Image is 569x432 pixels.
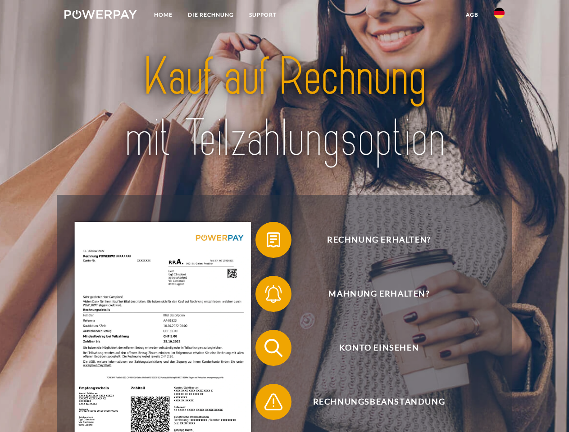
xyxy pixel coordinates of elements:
span: Konto einsehen [269,330,489,366]
img: qb_search.svg [262,337,285,359]
a: SUPPORT [241,7,284,23]
button: Mahnung erhalten? [255,276,490,312]
img: logo-powerpay-white.svg [64,10,137,19]
button: Konto einsehen [255,330,490,366]
span: Mahnung erhalten? [269,276,489,312]
img: de [494,8,505,18]
a: DIE RECHNUNG [180,7,241,23]
span: Rechnung erhalten? [269,222,489,258]
a: agb [458,7,486,23]
img: title-powerpay_de.svg [86,43,483,172]
img: qb_bill.svg [262,229,285,251]
span: Rechnungsbeanstandung [269,384,489,420]
img: qb_warning.svg [262,391,285,413]
a: Home [146,7,180,23]
button: Rechnung erhalten? [255,222,490,258]
button: Rechnungsbeanstandung [255,384,490,420]
img: qb_bell.svg [262,283,285,305]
